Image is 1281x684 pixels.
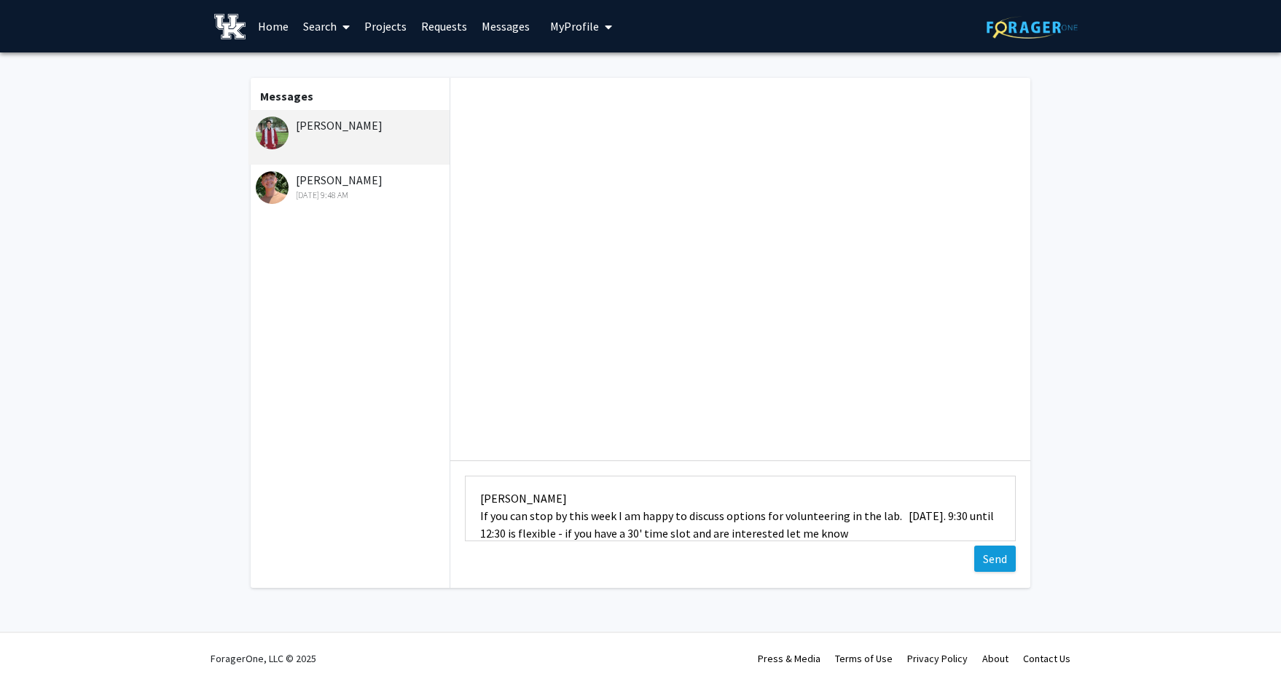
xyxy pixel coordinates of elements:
a: About [982,652,1008,665]
span: My Profile [550,19,599,34]
a: Terms of Use [835,652,893,665]
div: [DATE] 9:48 AM [256,189,446,202]
button: Send [974,546,1016,572]
a: Contact Us [1023,652,1070,665]
a: Projects [357,1,414,52]
a: Press & Media [758,652,820,665]
div: [PERSON_NAME] [256,171,446,202]
a: Messages [474,1,537,52]
img: University of Kentucky Logo [214,14,246,39]
a: Search [296,1,357,52]
img: Nathaniel Petrie [256,171,289,204]
div: ForagerOne, LLC © 2025 [211,633,316,684]
a: Requests [414,1,474,52]
iframe: Chat [11,618,62,673]
img: Mohammed Srour [256,117,289,149]
b: Messages [260,89,313,103]
a: Home [251,1,296,52]
a: Privacy Policy [907,652,968,665]
img: ForagerOne Logo [987,16,1078,39]
textarea: Message [465,476,1016,541]
div: [PERSON_NAME] [256,117,446,134]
